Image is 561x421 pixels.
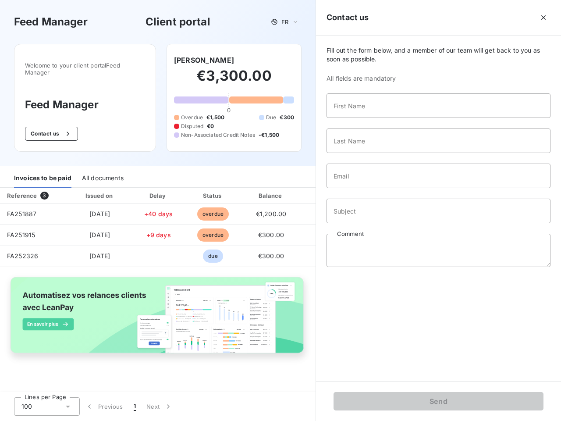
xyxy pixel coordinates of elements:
[82,169,124,188] div: All documents
[327,128,550,153] input: placeholder
[25,62,145,76] span: Welcome to your client portal Feed Manager
[327,11,369,24] h5: Contact us
[327,74,550,83] span: All fields are mandatory
[206,114,224,121] span: €1,500
[327,46,550,64] span: Fill out the form below, and a member of our team will get back to you as soon as possible.
[174,67,294,93] h2: €3,300.00
[89,252,110,260] span: [DATE]
[40,192,48,200] span: 3
[181,114,203,121] span: Overdue
[7,252,38,260] span: FA252326
[327,93,550,118] input: placeholder
[144,210,173,218] span: +40 days
[187,191,239,200] div: Status
[134,191,184,200] div: Delay
[174,55,234,65] h6: [PERSON_NAME]
[256,210,286,218] span: €1,200.00
[197,228,229,242] span: overdue
[128,397,141,416] button: 1
[266,114,276,121] span: Due
[25,127,78,141] button: Contact us
[203,250,223,263] span: due
[70,191,130,200] div: Issued on
[7,210,36,218] span: FA251887
[7,192,37,199] div: Reference
[227,107,231,114] span: 0
[197,207,229,221] span: overdue
[4,272,312,366] img: banner
[89,210,110,218] span: [DATE]
[89,231,110,239] span: [DATE]
[25,97,145,113] h3: Feed Manager
[14,14,88,30] h3: Feed Manager
[146,231,171,239] span: +9 days
[80,397,128,416] button: Previous
[181,122,203,130] span: Disputed
[14,169,71,188] div: Invoices to be paid
[281,18,288,25] span: FR
[7,231,35,239] span: FA251915
[258,252,284,260] span: €300.00
[181,131,255,139] span: Non-Associated Credit Notes
[21,402,32,411] span: 100
[259,131,279,139] span: -€1,500
[207,122,214,130] span: €0
[134,402,136,411] span: 1
[141,397,178,416] button: Next
[243,191,300,200] div: Balance
[327,164,550,188] input: placeholder
[327,199,550,223] input: placeholder
[303,191,348,200] div: PDF
[280,114,294,121] span: €300
[146,14,210,30] h3: Client portal
[334,392,543,410] button: Send
[258,231,284,239] span: €300.00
